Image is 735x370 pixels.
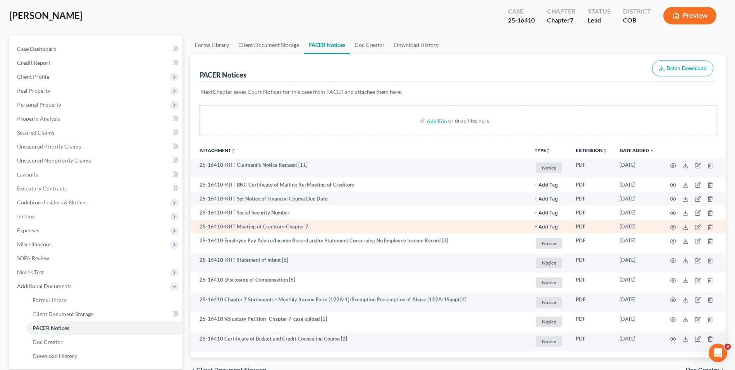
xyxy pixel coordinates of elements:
[725,344,731,350] span: 3
[535,181,563,188] a: + Add Tag
[190,192,528,206] td: 25-16410-KHT Set Notice of Financial Course Due Date
[448,117,489,124] div: or drop files here
[547,7,575,16] div: Chapter
[17,269,44,275] span: Means Test
[389,36,443,54] a: Download History
[613,233,661,253] td: [DATE]
[201,88,715,96] p: NextChapter saves Court Notices for this case from PACER and attaches them here.
[11,168,182,182] a: Lawsuits
[535,195,563,202] a: + Add Tag
[535,296,563,309] a: Notice
[546,149,551,153] i: unfold_more
[535,225,558,230] button: + Add Tag
[613,292,661,312] td: [DATE]
[602,149,607,153] i: unfold_more
[535,315,563,328] a: Notice
[547,16,575,25] div: Chapter
[613,178,661,192] td: [DATE]
[570,178,613,192] td: PDF
[620,147,654,153] a: Date Added expand_more
[17,73,49,80] span: Client Profile
[535,276,563,289] a: Notice
[570,332,613,351] td: PDF
[613,158,661,178] td: [DATE]
[613,192,661,206] td: [DATE]
[190,36,234,54] a: Forms Library
[508,7,535,16] div: Case
[570,16,573,24] span: 7
[570,233,613,253] td: PDF
[26,349,182,363] a: Download History
[11,112,182,126] a: Property Analysis
[570,192,613,206] td: PDF
[190,292,528,312] td: 25-16410 Chapter 7 Statements - Monthly Income Form (122A-1)/Exemption Presumption of Abuse (122A...
[535,197,558,202] button: + Add Tag
[190,233,528,253] td: 25-16410 Employee Pay Advice/Income Record and/or Statement Concerning No Employee Income Record [3]
[535,256,563,269] a: Notice
[11,126,182,140] a: Secured Claims
[26,335,182,349] a: Doc Creator
[570,158,613,178] td: PDF
[536,297,562,308] span: Notice
[535,211,558,216] button: + Add Tag
[613,253,661,273] td: [DATE]
[17,241,52,247] span: Miscellaneous
[17,157,91,164] span: Unsecured Nonpriority Claims
[535,148,551,153] button: TYPEunfold_more
[17,115,60,122] span: Property Analysis
[33,353,77,359] span: Download History
[17,129,54,136] span: Secured Claims
[11,140,182,154] a: Unsecured Priority Claims
[588,7,611,16] div: Status
[190,273,528,292] td: 25-16410 Disclosure of Compensation [5]
[570,253,613,273] td: PDF
[535,183,558,188] button: + Add Tag
[623,7,651,16] div: District
[26,293,182,307] a: Forms Library
[570,312,613,332] td: PDF
[190,253,528,273] td: 25-16410-KHT Statement of Intent [6]
[536,336,562,347] span: Notice
[613,332,661,351] td: [DATE]
[200,70,246,80] div: PACER Notices
[576,147,607,153] a: Extensionunfold_more
[536,163,562,173] span: Notice
[11,42,182,56] a: Case Dashboard
[200,147,236,153] a: Attachmentunfold_more
[536,277,562,288] span: Notice
[234,36,304,54] a: Client Document Storage
[11,154,182,168] a: Unsecured Nonpriority Claims
[11,251,182,265] a: SOFA Review
[17,101,61,108] span: Personal Property
[190,206,528,220] td: 25-16410-KHT Social Security Number
[508,16,535,25] div: 25-16410
[26,321,182,335] a: PACER Notices
[536,238,562,249] span: Notice
[11,182,182,195] a: Executory Contracts
[17,213,35,220] span: Income
[33,297,67,303] span: Forms Library
[33,311,93,317] span: Client Document Storage
[663,7,716,24] button: Preview
[17,87,50,94] span: Real Property
[536,316,562,327] span: Notice
[26,307,182,321] a: Client Document Storage
[570,292,613,312] td: PDF
[17,199,88,206] span: Codebtors Insiders & Notices
[650,149,654,153] i: expand_more
[17,45,57,52] span: Case Dashboard
[570,220,613,233] td: PDF
[17,283,72,289] span: Additional Documents
[613,273,661,292] td: [DATE]
[17,185,67,192] span: Executory Contracts
[190,178,528,192] td: 25-16410-KHT BNC Certificate of Mailing Re: Meeting of Creditors
[17,171,38,178] span: Lawsuits
[613,312,661,332] td: [DATE]
[535,209,563,216] a: + Add Tag
[613,206,661,220] td: [DATE]
[190,312,528,332] td: 25-16410 Voluntary Petition- Chapter 7-case upload [1]
[33,325,69,331] span: PACER Notices
[613,220,661,233] td: [DATE]
[17,255,49,261] span: SOFA Review
[190,332,528,351] td: 25-16410 Certificate of Budget and Credit Counseling Course [2]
